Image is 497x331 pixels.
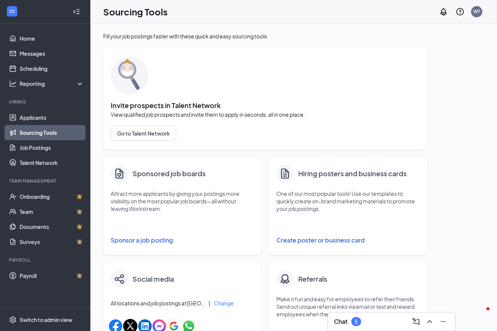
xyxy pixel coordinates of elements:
[111,56,148,94] img: sourcing-tools
[355,319,358,325] div: 5
[20,125,84,140] a: Sourcing Tools
[20,234,84,249] a: SurveysCrown
[20,31,84,46] a: Home
[456,7,465,16] svg: QuestionInfo
[113,168,125,180] img: clipboard
[439,317,448,326] svg: Minimize
[111,126,419,141] a: Go to Talent Network
[471,305,489,323] iframe: Intercom live chat
[133,274,174,284] h4: Social media
[439,7,448,16] svg: Notifications
[279,167,291,180] svg: Document
[20,316,72,323] div: Switch to admin view
[9,178,82,184] div: Team Management
[9,316,17,323] svg: Settings
[9,99,82,105] div: Hiring
[111,111,419,118] span: View qualified job prospects and invite them to apply in seconds, all in one place.
[298,168,407,179] h4: Hiring posters and business cards
[214,300,234,306] button: Change
[20,80,84,87] div: Reporting
[9,257,82,263] div: Payroll
[276,233,419,248] button: Create poster or business card
[8,8,16,15] svg: WorkstreamLogo
[424,316,436,328] button: ChevronUp
[111,102,419,109] span: Invite prospects in Talent Network
[20,61,84,76] a: Scheduling
[20,110,84,125] a: Applicants
[73,8,80,15] svg: Collapse
[20,140,84,155] a: Job Postings
[425,317,434,326] svg: ChevronUp
[103,32,427,40] div: Fill your job postings faster with these quick and easy sourcing tools.
[298,274,327,284] h4: Referrals
[410,316,422,328] button: ComposeMessage
[20,155,84,170] a: Talent Network
[103,5,168,18] h1: Sourcing Tools
[334,317,348,326] h3: Chat
[209,299,210,307] div: |
[111,233,254,248] button: Sponsor a job posting
[276,190,419,212] p: One of our most popular tools! Use our templates to quickly create on-brand marketing materials t...
[20,219,84,234] a: DocumentsCrown
[111,126,176,141] button: Go to Talent Network
[473,8,480,15] div: WT
[114,274,124,284] img: share
[437,316,449,328] button: Minimize
[133,168,206,179] h4: Sponsored job boards
[279,273,291,285] img: badge
[111,299,205,307] span: All locations and job postings at [GEOGRAPHIC_DATA]
[9,80,17,87] svg: Analysis
[276,295,419,318] p: Make it fun and easy for employees to refer their friends. Send out unique referral links via ema...
[20,204,84,219] a: TeamCrown
[20,189,84,204] a: OnboardingCrown
[20,268,84,283] a: PayrollCrown
[111,190,254,212] p: Attract more applicants by giving your postings more visibility on the most popular job boards—al...
[412,317,421,326] svg: ComposeMessage
[20,46,84,61] a: Messages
